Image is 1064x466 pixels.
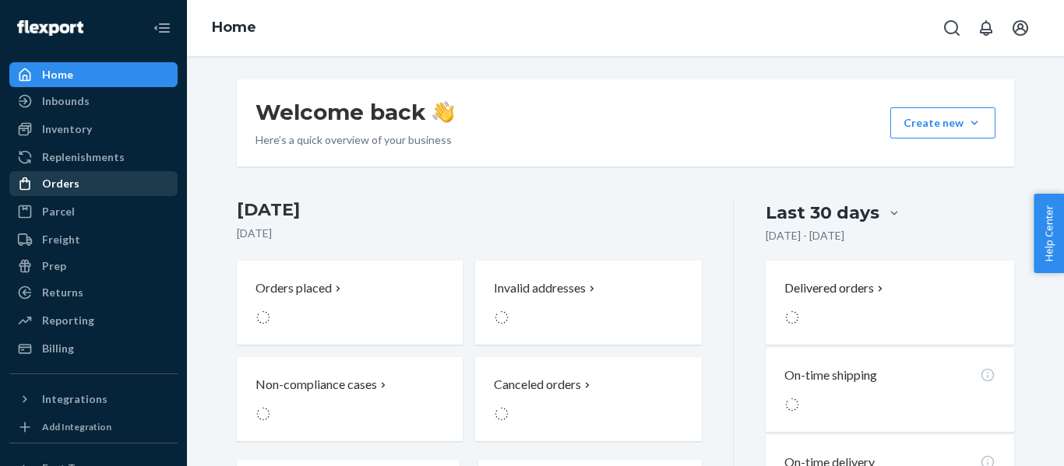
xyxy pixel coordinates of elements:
[9,254,178,279] a: Prep
[255,132,454,148] p: Here’s a quick overview of your business
[42,232,80,247] div: Freight
[42,204,75,219] div: Parcel
[42,67,73,82] div: Home
[237,198,702,222] h3: [DATE]
[9,227,178,252] a: Freight
[9,171,178,196] a: Orders
[9,145,178,170] a: Replenishments
[42,341,74,356] div: Billing
[475,357,701,441] button: Canceled orders
[890,107,995,138] button: Create new
[971,12,1002,44] button: Open notifications
[432,101,454,123] img: hand-wave emoji
[784,366,877,384] p: On-time shipping
[237,357,463,441] button: Non-compliance cases
[766,228,844,244] p: [DATE] - [DATE]
[255,279,332,297] p: Orders placed
[936,12,967,44] button: Open Search Box
[255,98,454,126] h1: Welcome back
[146,12,178,44] button: Close Navigation
[42,391,107,407] div: Integrations
[212,19,256,36] a: Home
[237,226,702,241] p: [DATE]
[237,261,463,345] button: Orders placed
[494,279,586,297] p: Invalid addresses
[766,201,879,225] div: Last 30 days
[42,285,83,300] div: Returns
[17,20,83,36] img: Flexport logo
[9,199,178,224] a: Parcel
[494,376,581,394] p: Canceled orders
[9,418,178,436] a: Add Integration
[9,89,178,114] a: Inbounds
[199,5,269,51] ol: breadcrumbs
[42,313,94,328] div: Reporting
[255,376,377,394] p: Non-compliance cases
[42,258,66,274] div: Prep
[1034,194,1064,273] button: Help Center
[9,387,178,412] button: Integrations
[42,420,111,433] div: Add Integration
[9,62,178,87] a: Home
[42,149,125,165] div: Replenishments
[42,176,79,191] div: Orders
[9,280,178,305] a: Returns
[9,117,178,142] a: Inventory
[9,308,178,333] a: Reporting
[42,121,92,137] div: Inventory
[42,93,90,109] div: Inbounds
[9,336,178,361] a: Billing
[784,279,886,297] button: Delivered orders
[475,261,701,345] button: Invalid addresses
[1005,12,1036,44] button: Open account menu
